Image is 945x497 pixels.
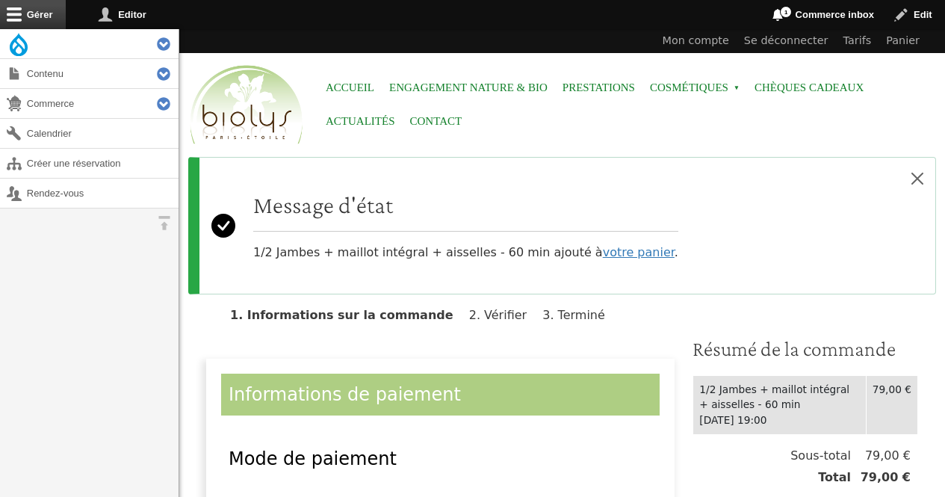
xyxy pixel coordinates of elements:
[734,85,740,91] span: »
[187,63,306,148] img: Accueil
[179,29,945,157] header: Entête du site
[211,170,235,282] svg: Success:
[899,158,935,200] button: Close
[650,71,740,105] span: Cosmétiques
[699,382,859,413] div: 1/2 Jambes + maillot intégral + aisselles - 60 min
[469,308,539,322] li: Vérifier
[790,447,851,465] span: Sous-total
[866,375,917,434] td: 79,00 €
[755,71,864,105] a: Chèques cadeaux
[253,191,678,262] div: 1/2 Jambes + maillot intégral + aisselles - 60 min ajouté à .
[542,308,617,322] li: Terminé
[836,29,879,53] a: Tarifs
[410,105,462,138] a: Contact
[737,29,836,53] a: Se déconnecter
[253,191,678,219] h2: Message d'état
[230,308,465,322] li: Informations sur la commande
[818,469,851,487] span: Total
[229,448,397,469] span: Mode de paiement
[563,71,635,105] a: Prestations
[851,469,911,487] span: 79,00 €
[851,447,911,465] span: 79,00 €
[389,71,548,105] a: Engagement Nature & Bio
[780,6,792,18] span: 1
[326,71,374,105] a: Accueil
[879,29,927,53] a: Panier
[603,245,675,259] a: votre panier
[699,414,766,426] time: [DATE] 19:00
[693,336,918,362] h3: Résumé de la commande
[188,157,936,294] div: Message d'état
[655,29,737,53] a: Mon compte
[326,105,395,138] a: Actualités
[229,384,461,405] span: Informations de paiement
[149,209,179,238] button: Orientation horizontale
